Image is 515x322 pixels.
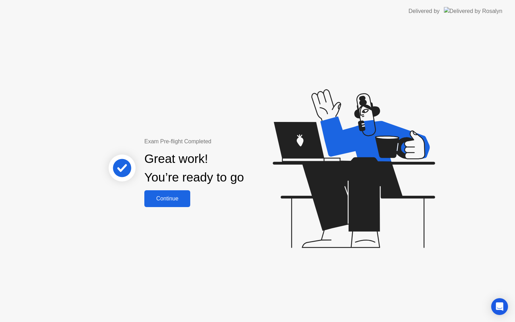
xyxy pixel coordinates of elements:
[408,7,440,15] div: Delivered by
[144,137,289,146] div: Exam Pre-flight Completed
[444,7,502,15] img: Delivered by Rosalyn
[144,190,190,207] button: Continue
[144,150,244,187] div: Great work! You’re ready to go
[491,298,508,315] div: Open Intercom Messenger
[146,196,188,202] div: Continue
